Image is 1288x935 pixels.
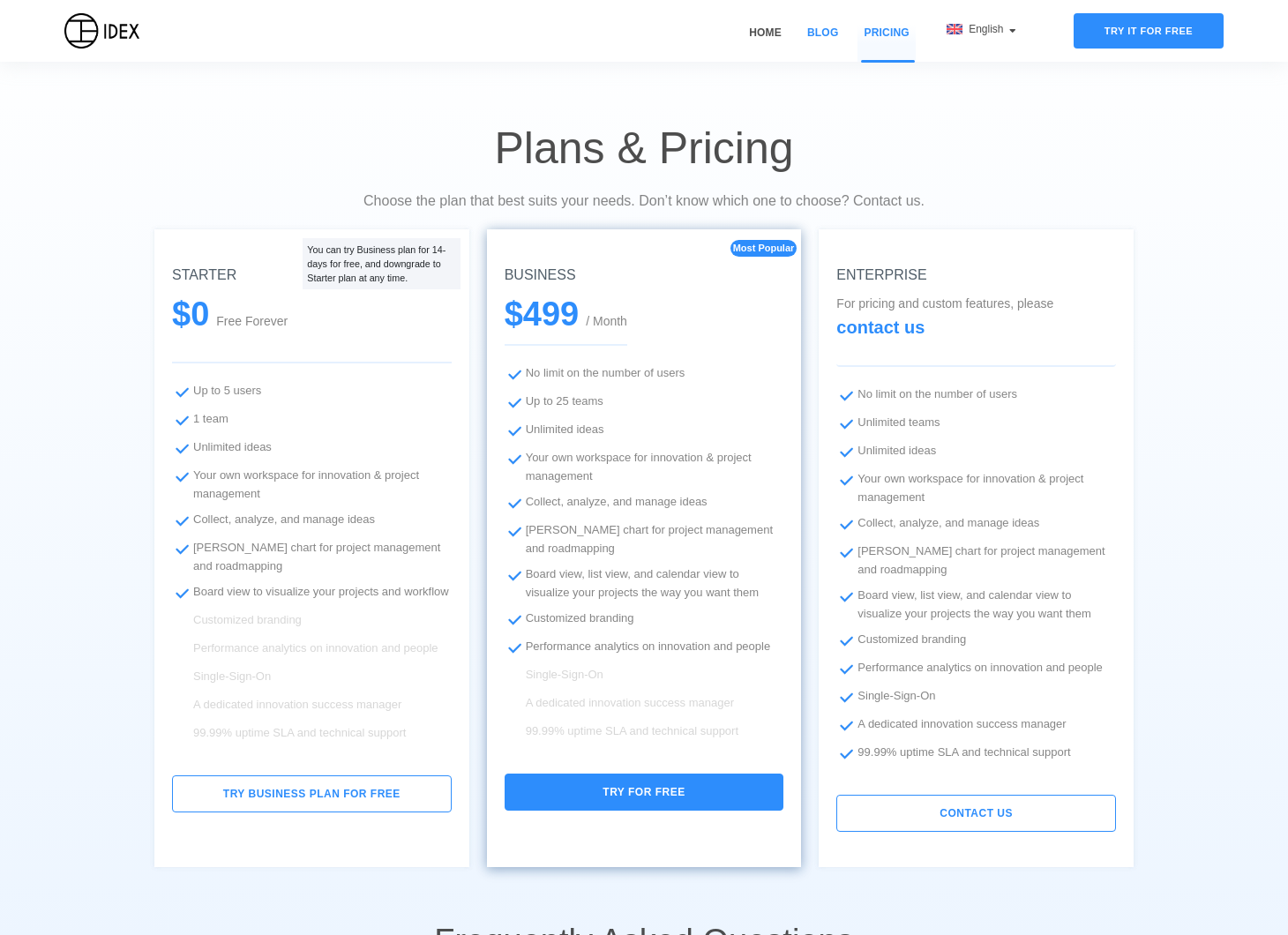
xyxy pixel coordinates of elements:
img: ... [505,363,526,385]
li: A dedicated innovation success manager [172,695,452,716]
span: For pricing and custom features, please [836,296,1053,336]
h5: STARTER [172,265,452,286]
li: A dedicated innovation success manager [836,714,1116,736]
img: ... [836,413,857,434]
li: Performance analytics on innovation and people [836,658,1116,679]
li: Your own workspace for innovation & project management [836,469,1116,506]
li: [PERSON_NAME] chart for project management and roadmapping [836,542,1116,579]
span: You can try Business plan for 14-days for free, and downgrade to Starter plan at any time. [307,244,446,283]
li: Unlimited ideas [505,420,784,441]
img: ... [505,492,526,513]
span: English [969,23,1007,35]
img: ... [836,714,857,736]
img: ... [172,538,193,559]
li: Board view to visualize your projects and workflow [172,582,452,603]
li: No limit on the number of users [505,363,784,385]
img: ... [836,513,857,535]
li: Collect, analyze, and manage ideas [172,510,452,531]
li: Board view, list view, and calendar view to visualize your projects the way you want them [505,565,784,602]
li: 1 team [172,409,452,430]
button: Try Business plan for free [172,775,452,812]
li: 99.99% uptime SLA and technical support [836,743,1116,764]
li: Unlimited ideas [172,438,452,459]
img: ... [505,420,526,441]
img: ... [836,630,857,651]
img: ... [836,441,857,462]
li: Unlimited ideas [836,441,1116,462]
img: ... [836,686,857,707]
li: Single-Sign-On [505,665,784,686]
button: Try for free [505,774,784,811]
a: Home [743,25,788,62]
a: Pricing [857,25,915,62]
li: Board view, list view, and calendar view to visualize your projects the way you want them [836,586,1116,623]
li: Collect, analyze, and manage ideas [836,513,1116,535]
img: ... [505,448,526,469]
li: Up to 5 users [172,381,452,402]
img: ... [836,586,857,607]
img: ... [836,743,857,764]
li: Your own workspace for innovation & project management [505,448,784,485]
img: ... [836,542,857,563]
img: ... [505,392,526,413]
h5: BUSINESS [505,265,784,286]
span: Most Popular [733,243,795,253]
img: ... [836,385,857,406]
div: Try it for free [1074,13,1224,49]
li: Single-Sign-On [836,686,1116,707]
img: flag [947,24,962,34]
span: $ 0 [172,293,216,335]
img: ... [836,469,857,490]
li: Customized branding [172,610,452,632]
span: Free Forever [216,312,288,331]
li: [PERSON_NAME] chart for project management and roadmapping [505,520,784,557]
img: ... [505,520,526,542]
li: Single-Sign-On [172,667,452,688]
li: Unlimited teams [836,413,1116,434]
li: Collect, analyze, and manage ideas [505,492,784,513]
img: ... [172,510,193,531]
img: IDEX Logo [64,13,139,49]
li: No limit on the number of users [836,385,1116,406]
img: ... [836,658,857,679]
a: Blog [801,25,844,62]
img: ... [172,381,193,402]
li: Your own workspace for innovation & project management [172,466,452,503]
img: ... [505,609,526,630]
img: ... [172,466,193,487]
span: contact us [836,318,925,337]
li: A dedicated innovation success manager [505,693,784,714]
img: ... [505,637,526,658]
span: / Month [586,314,627,328]
button: contact us [836,795,1116,832]
img: ... [505,565,526,586]
li: Up to 25 teams [505,392,784,413]
img: ... [172,438,193,459]
li: [PERSON_NAME] chart for project management and roadmapping [172,538,452,575]
li: Performance analytics on innovation and people [505,637,784,658]
li: Customized branding [505,609,784,630]
li: Performance analytics on innovation and people [172,639,452,660]
img: ... [172,582,193,603]
li: 99.99% uptime SLA and technical support [172,723,452,744]
li: Customized branding [836,630,1116,651]
img: ... [172,409,193,430]
span: $ 499 [505,295,587,333]
li: 99.99% uptime SLA and technical support [505,722,784,743]
div: English [947,21,1016,37]
h5: ENTERPRISE [836,265,1116,286]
